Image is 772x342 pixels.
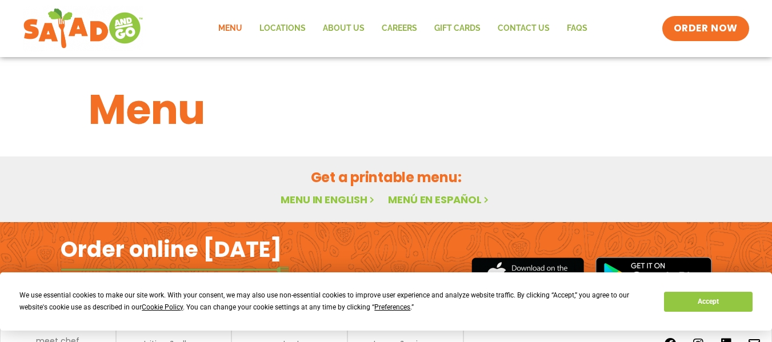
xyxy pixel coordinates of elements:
a: GIFT CARDS [426,15,489,42]
a: FAQs [558,15,596,42]
a: ORDER NOW [662,16,749,41]
a: Menu in English [281,192,377,207]
span: Cookie Policy [142,303,183,311]
span: ORDER NOW [674,22,738,35]
img: appstore [471,256,584,293]
div: We use essential cookies to make our site work. With your consent, we may also use non-essential ... [19,289,650,313]
img: fork [61,267,289,273]
a: Menu [210,15,251,42]
h1: Menu [89,79,684,140]
img: google_play [595,257,712,291]
a: Careers [373,15,426,42]
span: Preferences [374,303,410,311]
nav: Menu [210,15,596,42]
img: new-SAG-logo-768×292 [23,6,143,51]
a: About Us [314,15,373,42]
button: Accept [664,292,752,312]
h2: Order online [DATE] [61,235,282,263]
a: Locations [251,15,314,42]
h2: Get a printable menu: [89,167,684,187]
a: Contact Us [489,15,558,42]
a: Menú en español [388,192,491,207]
